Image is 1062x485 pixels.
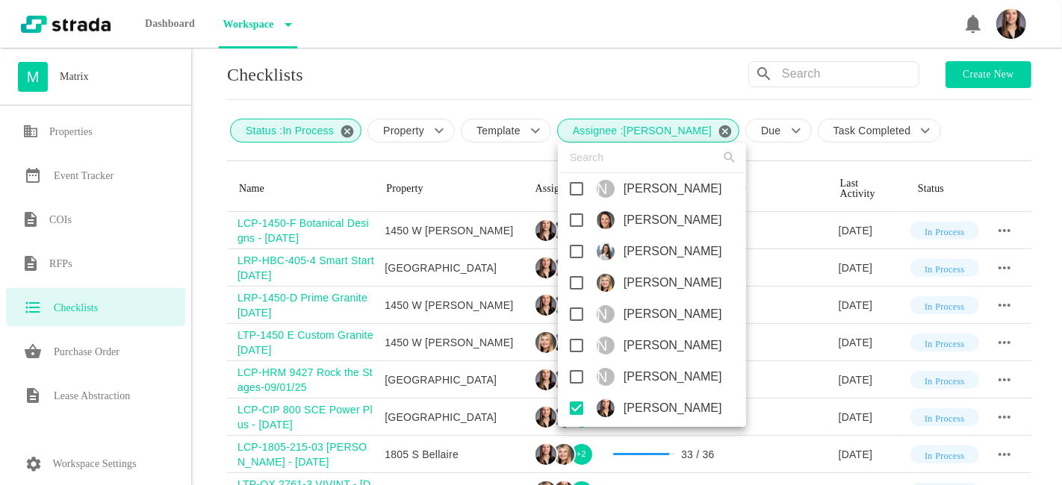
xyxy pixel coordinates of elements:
[624,399,722,417] p: [PERSON_NAME]
[597,337,615,354] div: [PERSON_NAME]
[564,145,719,169] input: Search
[624,180,722,198] p: [PERSON_NAME]
[624,305,722,323] p: [PERSON_NAME]
[624,274,722,292] p: [PERSON_NAME]
[597,368,615,386] div: [PERSON_NAME]
[597,211,615,229] img: filename_0k8ZRCv.jpg
[597,305,615,323] div: [PERSON_NAME]
[624,337,722,354] p: [PERSON_NAME]
[624,211,722,229] p: [PERSON_NAME]
[597,399,615,417] img: Headshot_Vertical.jpg
[597,242,615,260] img: LQ_Headshot.jpeg
[597,180,615,198] div: [PERSON_NAME]
[624,368,722,386] p: [PERSON_NAME]
[597,274,615,292] img: filename_aULqtEq.jpg
[624,242,722,260] p: [PERSON_NAME]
